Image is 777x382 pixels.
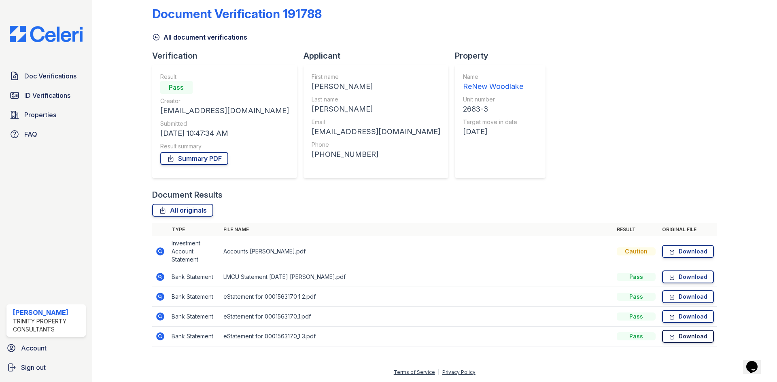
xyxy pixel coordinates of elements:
[220,223,614,236] th: File name
[614,223,659,236] th: Result
[160,81,193,94] div: Pass
[24,71,76,81] span: Doc Verifications
[6,126,86,142] a: FAQ
[6,87,86,103] a: ID Verifications
[617,332,656,340] div: Pass
[3,26,89,42] img: CE_Logo_Blue-a8612792a0a2168367f1c8372b55b34899dd931a85d93a1a3d3e32e68fde9ad4.png
[617,273,656,281] div: Pass
[160,120,289,128] div: Submitted
[617,312,656,321] div: Pass
[168,236,220,267] td: Investment Account Statement
[662,290,714,303] a: Download
[312,95,440,103] div: Last name
[659,223,717,236] th: Original file
[463,118,523,126] div: Target move in date
[13,308,83,317] div: [PERSON_NAME]
[463,103,523,115] div: 2683-3
[160,152,228,165] a: Summary PDF
[312,126,440,137] div: [EMAIL_ADDRESS][DOMAIN_NAME]
[160,73,289,81] div: Result
[3,340,89,356] a: Account
[463,73,523,81] div: Name
[168,267,220,287] td: Bank Statement
[152,6,322,21] div: Document Verification 191788
[312,73,440,81] div: First name
[463,95,523,103] div: Unit number
[168,327,220,346] td: Bank Statement
[24,129,37,139] span: FAQ
[3,359,89,376] a: Sign out
[168,287,220,307] td: Bank Statement
[463,73,523,92] a: Name ReNew Woodlake
[662,310,714,323] a: Download
[220,327,614,346] td: eStatement for 0001563170_1 3.pdf
[312,103,440,115] div: [PERSON_NAME]
[160,105,289,116] div: [EMAIL_ADDRESS][DOMAIN_NAME]
[312,141,440,149] div: Phone
[13,317,83,333] div: Trinity Property Consultants
[220,267,614,287] td: LMCU Statement [DATE] [PERSON_NAME].pdf
[662,330,714,343] a: Download
[152,189,223,200] div: Document Results
[152,204,213,217] a: All originals
[662,270,714,283] a: Download
[160,128,289,139] div: [DATE] 10:47:34 AM
[168,223,220,236] th: Type
[455,50,552,61] div: Property
[617,293,656,301] div: Pass
[617,247,656,255] div: Caution
[394,369,435,375] a: Terms of Service
[160,97,289,105] div: Creator
[21,343,47,353] span: Account
[743,350,769,374] iframe: chat widget
[152,50,304,61] div: Verification
[6,107,86,123] a: Properties
[220,287,614,307] td: eStatement for 0001563170_1 2.pdf
[220,307,614,327] td: eStatement for 0001563170_1.pdf
[463,81,523,92] div: ReNew Woodlake
[24,110,56,120] span: Properties
[152,32,247,42] a: All document verifications
[168,307,220,327] td: Bank Statement
[442,369,476,375] a: Privacy Policy
[312,118,440,126] div: Email
[6,68,86,84] a: Doc Verifications
[312,81,440,92] div: [PERSON_NAME]
[312,149,440,160] div: [PHONE_NUMBER]
[24,91,70,100] span: ID Verifications
[220,236,614,267] td: Accounts [PERSON_NAME].pdf
[21,363,46,372] span: Sign out
[662,245,714,258] a: Download
[438,369,439,375] div: |
[304,50,455,61] div: Applicant
[160,142,289,150] div: Result summary
[463,126,523,137] div: [DATE]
